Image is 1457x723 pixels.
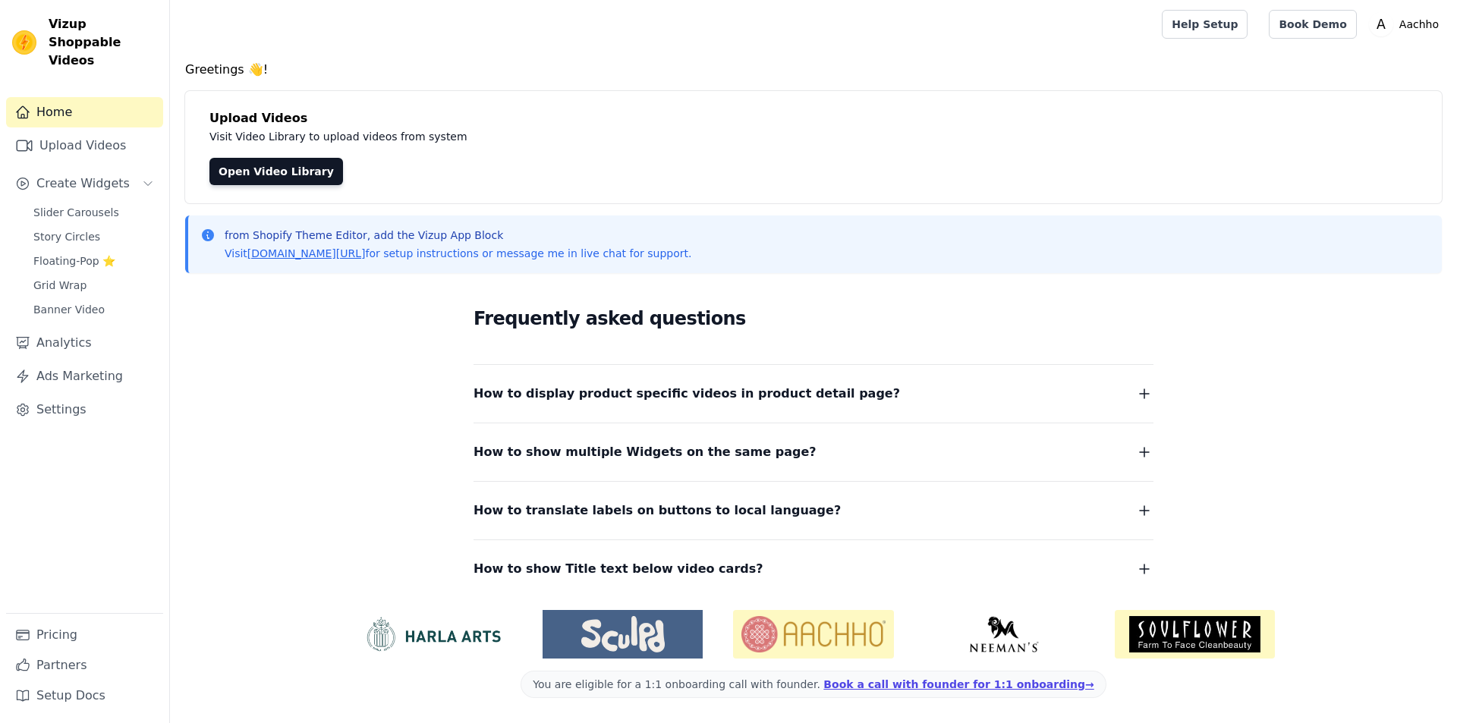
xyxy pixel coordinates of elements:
[1269,10,1356,39] a: Book Demo
[49,15,157,70] span: Vizup Shoppable Videos
[543,616,703,652] img: Sculpd US
[6,97,163,127] a: Home
[474,500,841,521] span: How to translate labels on buttons to local language?
[6,130,163,161] a: Upload Videos
[33,302,105,317] span: Banner Video
[225,228,691,243] p: from Shopify Theme Editor, add the Vizup App Block
[6,650,163,681] a: Partners
[474,442,1153,463] button: How to show multiple Widgets on the same page?
[1162,10,1248,39] a: Help Setup
[33,205,119,220] span: Slider Carousels
[6,361,163,391] a: Ads Marketing
[33,278,87,293] span: Grid Wrap
[6,620,163,650] a: Pricing
[1377,17,1386,32] text: A
[24,250,163,272] a: Floating-Pop ⭐
[474,500,1153,521] button: How to translate labels on buttons to local language?
[474,558,1153,580] button: How to show Title text below video cards?
[924,616,1084,652] img: Neeman's
[823,678,1094,690] a: Book a call with founder for 1:1 onboarding
[474,558,763,580] span: How to show Title text below video cards?
[6,395,163,425] a: Settings
[33,229,100,244] span: Story Circles
[1115,610,1275,659] img: Soulflower
[6,328,163,358] a: Analytics
[225,246,691,261] p: Visit for setup instructions or message me in live chat for support.
[24,275,163,296] a: Grid Wrap
[36,174,130,193] span: Create Widgets
[24,226,163,247] a: Story Circles
[474,383,1153,404] button: How to display product specific videos in product detail page?
[209,127,889,146] p: Visit Video Library to upload videos from system
[474,303,1153,334] h2: Frequently asked questions
[352,616,512,652] img: HarlaArts
[1393,11,1445,38] p: Aachho
[6,168,163,199] button: Create Widgets
[209,158,343,185] a: Open Video Library
[12,30,36,55] img: Vizup
[1369,11,1445,38] button: A Aachho
[474,383,900,404] span: How to display product specific videos in product detail page?
[24,299,163,320] a: Banner Video
[33,253,115,269] span: Floating-Pop ⭐
[209,109,1418,127] h4: Upload Videos
[733,610,893,659] img: Aachho
[185,61,1442,79] h4: Greetings 👋!
[247,247,366,259] a: [DOMAIN_NAME][URL]
[6,681,163,711] a: Setup Docs
[24,202,163,223] a: Slider Carousels
[474,442,817,463] span: How to show multiple Widgets on the same page?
